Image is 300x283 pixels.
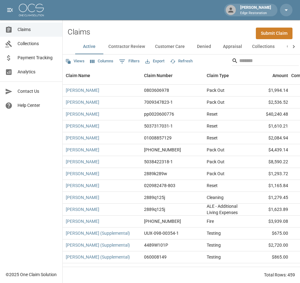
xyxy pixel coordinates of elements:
div: 300-0546577-2025 [144,147,181,153]
div: Claim Name [63,67,141,84]
a: [PERSON_NAME] [66,218,99,224]
div: Total Rows: 459 [264,272,295,278]
div: ALE - Additional Living Expenses [207,203,247,216]
div: Claim Type [204,67,251,84]
div: $1,293.72 [251,168,291,180]
a: [PERSON_NAME] [66,194,99,201]
div: $2,536.52 [251,97,291,108]
span: Collections [18,40,57,47]
a: [PERSON_NAME] (Supplemental) [66,254,130,260]
a: Submit Claim [256,28,292,39]
div: Pack Out [207,87,225,93]
button: Show filters [117,56,141,66]
div: Testing [207,242,221,248]
a: [PERSON_NAME] [66,206,99,212]
a: [PERSON_NAME] [66,182,99,189]
button: Active [75,39,103,54]
span: Analytics [18,69,57,75]
div: $4,439.14 [251,144,291,156]
div: Testing [207,254,221,260]
div: 060008149 [144,254,167,260]
div: 01-008-890768 [144,218,181,224]
div: $675.00 [251,263,291,275]
div: Pack Out [207,170,225,177]
div: $40,240.48 [251,108,291,120]
a: [PERSON_NAME] [66,147,99,153]
a: [PERSON_NAME] [66,123,99,129]
div: 2889q125j [144,194,165,201]
a: [PERSON_NAME] [66,170,99,177]
img: ocs-logo-white-transparent.png [19,4,44,16]
button: Collections [247,39,280,54]
div: Reset [207,123,218,129]
div: $1,165.84 [251,180,291,192]
div: 4489W101P [144,242,168,248]
div: 2889k289w [144,170,167,177]
div: Testing [207,266,221,272]
div: Reset [207,182,218,189]
div: Amount [251,67,291,84]
a: [PERSON_NAME] (Supplemental) [66,242,130,248]
div: $3,939.08 [251,216,291,228]
div: Claim Number [141,67,204,84]
a: [PERSON_NAME] (Supplemental) [66,230,130,236]
button: Views [64,56,86,66]
div: Reset [207,135,218,141]
div: $1,610.21 [251,120,291,132]
div: 2889q125j [144,206,165,212]
div: Pack Out [207,99,225,105]
button: Contractor Review [103,39,150,54]
button: Select columns [89,56,115,66]
div: © 2025 One Claim Solution [6,271,57,278]
span: Help Center [18,102,57,109]
div: 01008857129 [144,135,172,141]
a: [PERSON_NAME] [66,99,99,105]
a: [PERSON_NAME] [66,111,99,117]
div: 5037317031-1 [144,123,173,129]
div: Testing [207,230,221,236]
a: [PERSON_NAME] (Supplemental) [66,266,130,272]
div: pp0020600776 [144,111,174,117]
div: Cleaning [207,194,224,201]
div: 0803606978 [144,87,169,93]
div: Amount [272,67,288,84]
div: $2,084.94 [251,132,291,144]
button: Export [144,56,166,66]
button: Appraisal [218,39,247,54]
div: Pack Out [207,159,225,165]
span: Payment Tracking [18,55,57,61]
div: Claim Number [144,67,173,84]
div: Reset [207,111,218,117]
div: 020982478-803 [144,182,175,189]
span: Contact Us [18,88,57,95]
a: [PERSON_NAME] [66,135,99,141]
p: Edge Restoration [240,11,271,16]
div: [PERSON_NAME] [238,4,274,16]
div: 5038422318-1 [144,159,173,165]
div: Search [232,56,299,67]
button: Customer Care [150,39,190,54]
a: [PERSON_NAME] [66,87,99,93]
div: 25Z5382 [144,266,162,272]
div: 7009347823-1 [144,99,173,105]
div: $1,623.89 [251,204,291,216]
div: $675.00 [251,228,291,239]
div: $865.00 [251,251,291,263]
div: $8,590.22 [251,156,291,168]
div: $2,720.00 [251,239,291,251]
div: $1,279.45 [251,192,291,204]
div: UUX-098-00354-1 [144,230,179,236]
div: $1,994.14 [251,85,291,97]
span: Claims [18,26,57,33]
div: dynamic tabs [75,39,287,54]
a: [PERSON_NAME] [66,159,99,165]
button: Denied [190,39,218,54]
button: Refresh [168,56,194,66]
div: Claim Name [66,67,90,84]
button: open drawer [4,4,16,16]
div: Pack Out [207,147,225,153]
div: Claim Type [207,67,229,84]
div: Fire [207,218,214,224]
h2: Claims [68,28,90,37]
